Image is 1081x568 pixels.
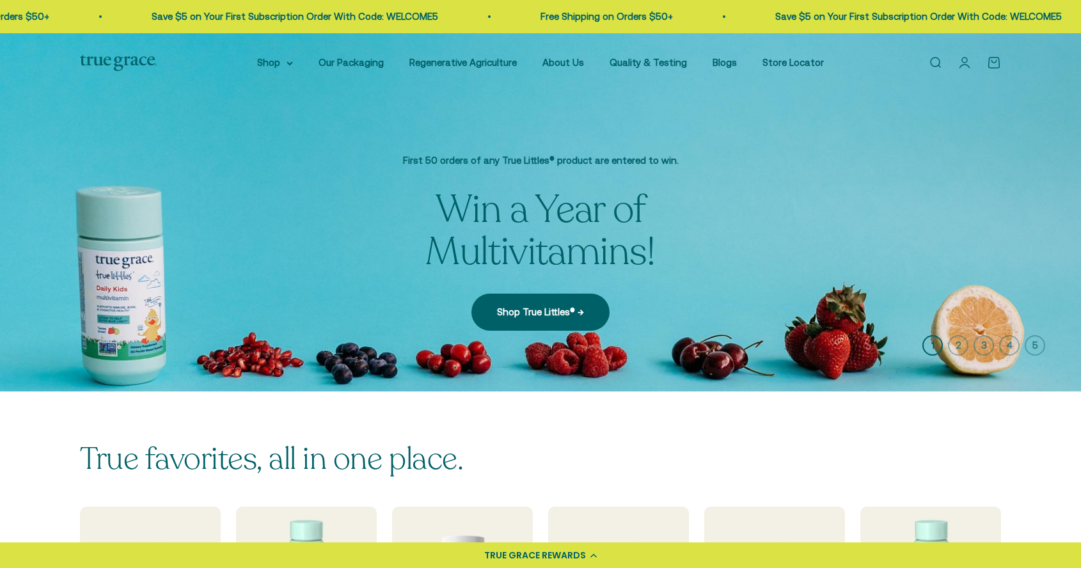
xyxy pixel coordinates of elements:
[80,438,463,480] split-lines: True favorites, all in one place.
[539,11,671,22] a: Free Shipping on Orders $50+
[999,335,1020,356] button: 4
[471,294,610,331] a: Shop True Littles® →
[150,9,436,24] p: Save $5 on Your First Subscription Order With Code: WELCOME5
[484,549,586,562] div: TRUE GRACE REWARDS
[542,57,584,68] a: About Us
[713,57,737,68] a: Blogs
[409,57,517,68] a: Regenerative Agriculture
[974,335,994,356] button: 3
[610,57,687,68] a: Quality & Testing
[425,184,656,278] split-lines: Win a Year of Multivitamins!
[922,335,943,356] button: 1
[329,153,752,168] p: First 50 orders of any True Littles® product are entered to win.
[319,57,384,68] a: Our Packaging
[948,335,968,356] button: 2
[1025,335,1045,356] button: 5
[257,55,293,70] summary: Shop
[773,9,1060,24] p: Save $5 on Your First Subscription Order With Code: WELCOME5
[762,57,824,68] a: Store Locator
